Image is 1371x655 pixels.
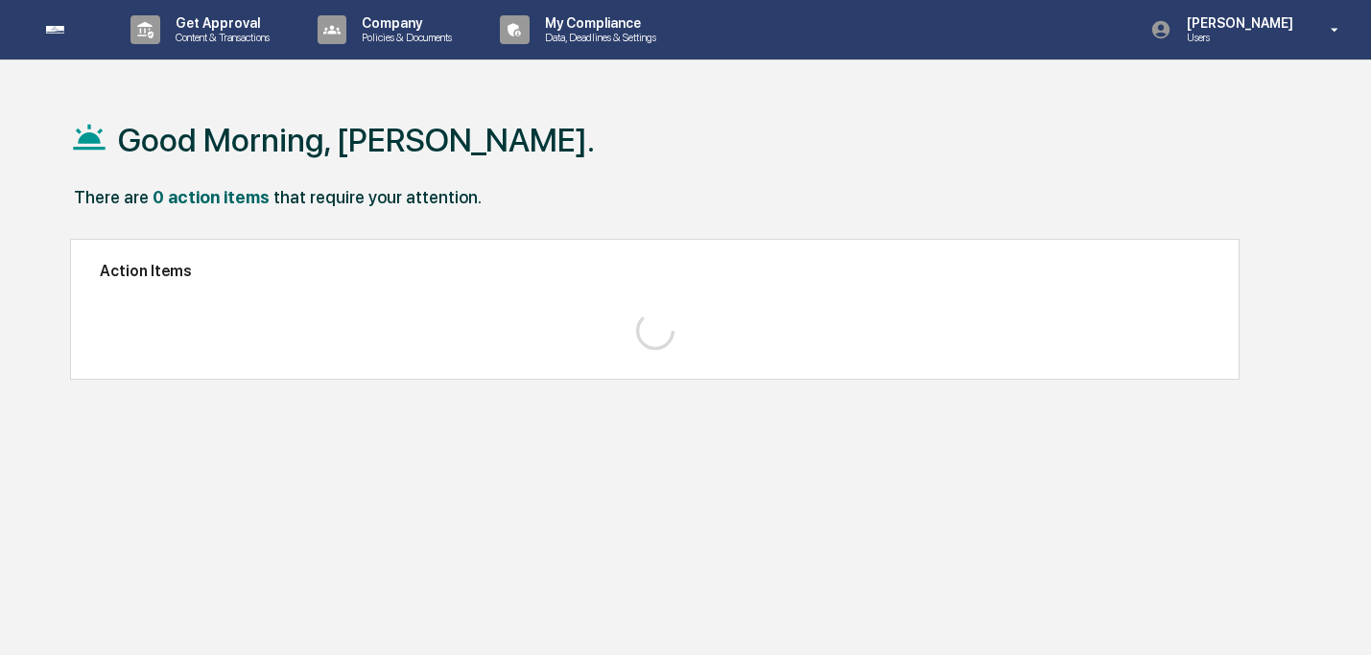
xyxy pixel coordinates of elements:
[530,31,666,44] p: Data, Deadlines & Settings
[46,26,92,33] img: logo
[100,262,1210,280] h2: Action Items
[118,121,595,159] h1: Good Morning, [PERSON_NAME].
[153,187,270,207] div: 0 action items
[273,187,482,207] div: that require your attention.
[160,31,279,44] p: Content & Transactions
[530,15,666,31] p: My Compliance
[346,31,461,44] p: Policies & Documents
[1171,31,1303,44] p: Users
[346,15,461,31] p: Company
[160,15,279,31] p: Get Approval
[74,187,149,207] div: There are
[1171,15,1303,31] p: [PERSON_NAME]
